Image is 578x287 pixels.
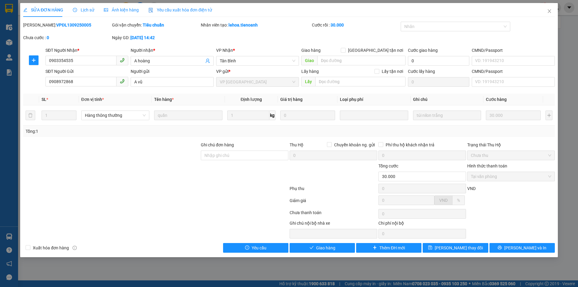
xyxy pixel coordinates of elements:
span: Ảnh kiện hàng [104,8,139,12]
div: [PERSON_NAME]: [23,22,111,28]
span: Phí thu hộ khách nhận trả [383,142,437,148]
span: Giao hàng [301,48,321,53]
span: picture [104,8,108,12]
span: % [457,198,460,203]
button: plus [545,111,552,120]
button: delete [26,111,35,120]
span: Yêu cầu xuất hóa đơn điện tử [148,8,212,12]
div: Trạng thái Thu Hộ [467,142,555,148]
span: exclamation-circle [245,245,249,250]
span: printer [498,245,502,250]
span: VND [439,198,448,203]
span: Thu Hộ [290,142,303,147]
b: 0 [47,35,49,40]
input: Dọc đường [315,77,406,86]
th: Ghi chú [411,94,483,105]
span: Tại văn phòng [471,172,551,181]
span: Giao hàng [316,245,335,251]
span: save [428,245,432,250]
input: Dọc đường [317,56,406,65]
span: close [547,9,552,14]
div: SĐT Người Gửi [45,68,128,75]
span: Giá trị hàng [280,97,303,102]
span: Tân Bình [220,56,295,65]
span: Yêu cầu [252,245,266,251]
span: Chưa thu [471,151,551,160]
span: Tên hàng [154,97,174,102]
input: Ghi Chú [413,111,481,120]
span: Tổng cước [378,164,398,168]
div: Gói vận chuyển: [112,22,200,28]
span: edit [23,8,27,12]
span: check [309,245,314,250]
span: [PERSON_NAME] và In [504,245,546,251]
button: plus [29,55,39,65]
button: checkGiao hàng [290,243,355,253]
button: plusThêm ĐH mới [356,243,421,253]
div: Giảm giá [289,197,378,208]
input: Cước giao hàng [408,56,469,66]
div: Người nhận [131,47,213,54]
span: Lấy [301,77,315,86]
span: Đơn vị tính [81,97,104,102]
div: Chưa cước : [23,34,111,41]
span: [PERSON_NAME] thay đổi [435,245,483,251]
span: info-circle [73,246,77,250]
div: Cước rồi : [312,22,399,28]
button: exclamation-circleYêu cầu [223,243,288,253]
span: kg [269,111,275,120]
span: plus [373,245,377,250]
input: 0 [486,111,541,120]
span: VND [467,186,476,191]
div: Chưa thanh toán [289,209,378,220]
div: Ngày GD: [112,34,200,41]
button: save[PERSON_NAME] thay đổi [423,243,488,253]
div: Chi phí nội bộ [378,220,466,229]
span: [GEOGRAPHIC_DATA] tận nơi [346,47,406,54]
b: VPĐL1309250005 [56,23,91,27]
span: Xuất hóa đơn hàng [30,245,71,251]
input: Cước lấy hàng [408,77,469,87]
div: VP gửi [216,68,299,75]
label: Cước giao hàng [408,48,438,53]
input: 0 [280,111,335,120]
label: Cước lấy hàng [408,69,435,74]
label: Hình thức thanh toán [467,164,507,168]
div: CMND/Passport [472,47,555,54]
span: SL [42,97,46,102]
div: CMND/Passport [472,68,555,75]
b: 30.000 [331,23,344,27]
span: Thêm ĐH mới [379,245,405,251]
span: Định lượng [241,97,262,102]
span: phone [120,58,125,63]
div: Nhân viên tạo: [201,22,311,28]
img: icon [148,8,153,13]
span: plus [29,58,38,63]
label: Ghi chú đơn hàng [201,142,234,147]
div: Phụ thu [289,185,378,196]
span: Cước hàng [486,97,507,102]
button: Close [541,3,558,20]
b: lehoa.tienoanh [228,23,258,27]
span: SỬA ĐƠN HÀNG [23,8,63,12]
th: Loại phụ phí [337,94,410,105]
span: Chuyển khoản ng. gửi [332,142,377,148]
span: Lấy hàng [301,69,319,74]
div: Tổng: 1 [26,128,223,135]
span: Lấy tận nơi [379,68,406,75]
div: SĐT Người Nhận [45,47,128,54]
span: user-add [205,58,210,63]
span: phone [120,79,125,84]
button: printer[PERSON_NAME] và In [489,243,555,253]
input: VD: Bàn, Ghế [154,111,222,120]
span: clock-circle [73,8,77,12]
div: Ghi chú nội bộ nhà xe [290,220,377,229]
span: Giao [301,56,317,65]
span: Lịch sử [73,8,94,12]
b: [DATE] 14:42 [130,35,155,40]
span: VP Đà Lạt [220,77,295,86]
input: Ghi chú đơn hàng [201,151,288,160]
div: Người gửi [131,68,213,75]
span: Hàng thông thường [85,111,146,120]
b: Tiêu chuẩn [143,23,164,27]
